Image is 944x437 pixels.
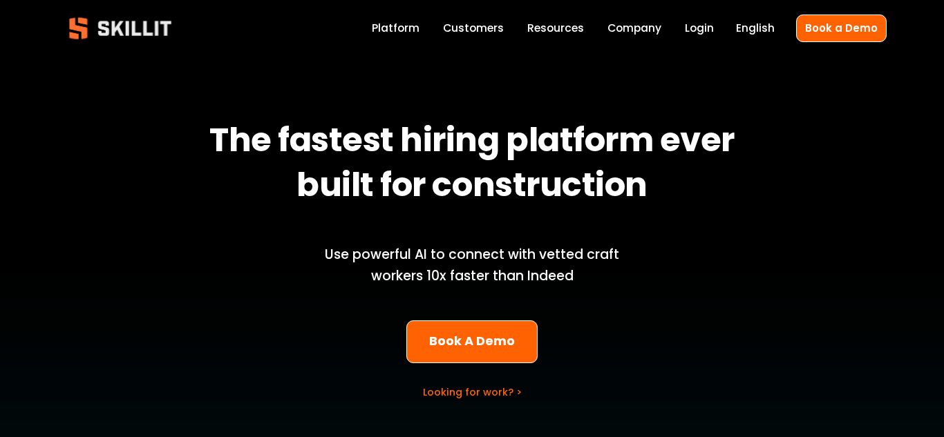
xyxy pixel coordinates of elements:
[527,20,584,36] span: Resources
[607,19,661,38] a: Company
[57,8,183,49] img: Skillit
[423,385,522,399] a: Looking for work? >
[406,320,538,364] a: Book A Demo
[736,20,775,36] span: English
[527,19,584,38] a: folder dropdown
[443,19,504,38] a: Customers
[685,19,714,38] a: Login
[736,19,775,38] div: language picker
[209,115,741,215] strong: The fastest hiring platform ever built for construction
[796,14,887,41] a: Book a Demo
[301,244,643,287] p: Use powerful AI to connect with vetted craft workers 10x faster than Indeed
[372,19,419,38] a: Platform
